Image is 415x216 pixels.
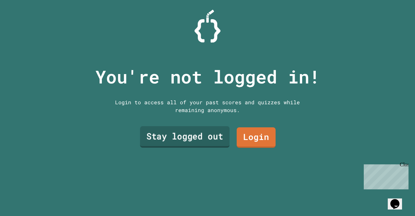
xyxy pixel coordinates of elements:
[3,3,45,41] div: Chat with us now!Close
[237,127,276,148] a: Login
[140,126,230,148] a: Stay logged out
[110,98,305,114] div: Login to access all of your past scores and quizzes while remaining anonymous.
[388,190,409,210] iframe: chat widget
[95,63,320,90] p: You're not logged in!
[361,162,409,189] iframe: chat widget
[195,10,220,43] img: Logo.svg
